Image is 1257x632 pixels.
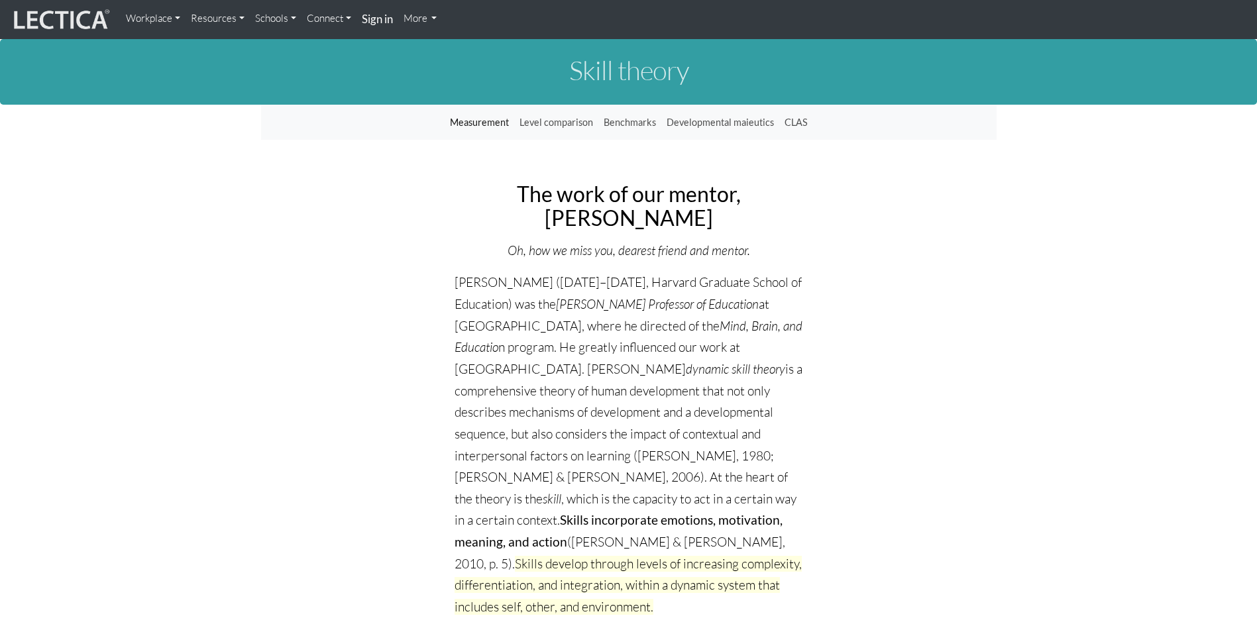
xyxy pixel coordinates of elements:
i: Oh, how we miss you, dearest friend and mentor. [508,242,750,258]
i: skill [543,491,561,507]
a: Measurement [445,110,514,135]
a: Workplace [121,5,186,32]
a: Developmental maieutics [661,110,779,135]
h2: The work of our mentor, [PERSON_NAME] [455,182,802,229]
a: Connect [301,5,356,32]
a: Resources [186,5,250,32]
p: [PERSON_NAME] ([DATE]–[DATE], Harvard Graduate School of Education) was the at [GEOGRAPHIC_DATA],... [455,272,802,617]
a: More [398,5,443,32]
a: Schools [250,5,301,32]
a: CLAS [779,110,813,135]
a: Sign in [356,5,398,34]
img: lecticalive [11,7,110,32]
i: dynamic skill theory [686,361,785,377]
a: Level comparison [514,110,598,135]
a: Benchmarks [598,110,661,135]
h1: Skill theory [261,56,997,85]
span: Skills develop through levels of increasing complexity, differentiation, and integration, within ... [455,556,802,615]
i: [PERSON_NAME] Professor of Education [556,296,759,312]
strong: Skills incorporate emotions, motivation, meaning, and action [455,512,783,549]
strong: Sign in [362,12,393,26]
